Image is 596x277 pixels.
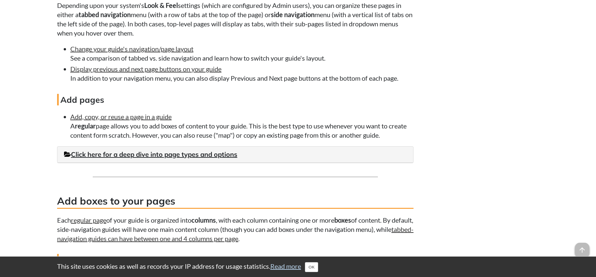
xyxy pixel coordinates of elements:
a: Click here for a deep dive into page types and options [64,150,237,158]
a: tabbed-navigation guides can have between one and 4 columns per page [57,225,414,242]
div: This site uses cookies as well as records your IP address for usage statistics. [50,262,546,272]
h3: Add boxes to your pages [57,194,414,209]
p: Depending upon your system's settings (which are configured by Admin users), you can organize the... [57,1,414,38]
li: A page allows you to add boxes of content to your guide. This is the best type to use whenever yo... [70,112,414,140]
a: Change your guide's navigation/page layout [70,45,193,53]
strong: side navigation [271,11,315,18]
a: Add, copy, or reuse a page in a guide [70,113,172,121]
a: Display previous and next page buttons on your guide [70,65,221,73]
strong: regular [75,122,96,130]
h4: Add pages [57,94,414,105]
p: Each of your guide is organized into , with each column containing one or more of content. By def... [57,215,414,243]
h4: Add boxes [57,254,414,265]
a: regular page [71,216,106,224]
span: arrow_upward [575,243,589,257]
strong: Look & Feel [144,1,178,9]
li: See a comparison of tabbed vs. side navigation and learn how to switch your guide's layout. [70,44,414,63]
strong: tabbed navigation [79,11,131,18]
a: Read more [270,262,301,270]
a: arrow_upward [575,243,589,251]
button: Close [305,262,318,272]
strong: boxes [334,216,351,224]
strong: columns [191,216,216,224]
li: In addition to your navigation menu, you can also display Previous and Next page buttons at the b... [70,64,414,83]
